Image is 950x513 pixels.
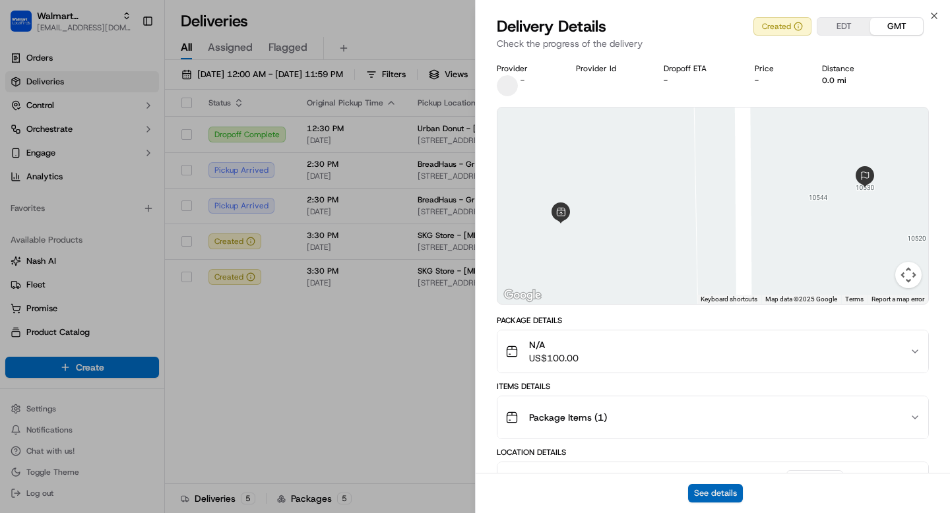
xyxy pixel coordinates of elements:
span: Package Items ( 1 ) [529,411,607,424]
button: Map camera controls [895,262,922,288]
button: N/AUS$100.00 [497,330,928,373]
div: Items Details [497,381,929,392]
img: Shah Alam [13,227,34,249]
div: Past conversations [13,171,88,182]
input: Got a question? Start typing here... [34,85,237,99]
div: Price [755,63,801,74]
span: API Documentation [125,295,212,308]
div: - [664,75,734,86]
span: - [521,75,524,86]
button: Start new chat [224,130,240,146]
span: 1523805 [802,472,839,483]
p: Welcome 👋 [13,53,240,74]
button: See details [688,484,743,502]
span: Pylon [131,327,160,337]
div: 💻 [111,296,122,307]
a: Powered byPylon [93,326,160,337]
div: Start new chat [59,126,216,139]
div: 0.0 mi [822,75,881,86]
div: 📗 [13,296,24,307]
img: Grace Nketiah [13,192,34,213]
div: Provider Id [576,63,643,74]
span: • [110,204,114,215]
span: SKG Store - [MEDICAL_DATA] SKG Store - [MEDICAL_DATA] [529,471,784,484]
div: Dropoff ETA [664,63,734,74]
img: 1736555255976-a54dd68f-1ca7-489b-9aae-adbdc363a1c4 [13,126,37,150]
span: Delivery Details [497,16,606,37]
img: Google [501,287,544,304]
img: 1736555255976-a54dd68f-1ca7-489b-9aae-adbdc363a1c4 [26,205,37,216]
div: Package Details [497,315,929,326]
span: US$100.00 [529,351,579,365]
button: EDT [817,18,870,35]
button: GMT [870,18,923,35]
span: [PERSON_NAME] [PERSON_NAME] [41,240,175,251]
div: Location Details [497,447,929,458]
span: • [177,240,182,251]
a: Open this area in Google Maps (opens a new window) [501,287,544,304]
span: [PERSON_NAME] [41,204,107,215]
div: - [755,75,801,86]
p: Check the progress of the delivery [497,37,929,50]
a: Terms (opens in new tab) [845,295,864,303]
button: Created [753,17,811,36]
div: Distance [822,63,881,74]
a: 💻API Documentation [106,289,217,313]
img: 1732323095091-59ea418b-cfe3-43c8-9ae0-d0d06d6fd42c [28,126,51,150]
button: See all [205,169,240,185]
span: Map data ©2025 Google [765,295,837,303]
a: Report a map error [871,295,924,303]
button: SKG Store - [MEDICAL_DATA] SKG Store - [MEDICAL_DATA]15238053:30 PM [497,462,928,506]
button: Keyboard shortcuts [701,295,757,304]
button: Package Items (1) [497,396,928,438]
span: [DATE] [117,204,144,215]
img: Nash [13,13,40,40]
span: 3:30 PM [869,471,904,484]
a: 📗Knowledge Base [8,289,106,313]
div: We're available if you need us! [59,139,181,150]
span: [DATE] [185,240,212,251]
span: Knowledge Base [26,295,101,308]
span: N/A [529,338,579,351]
div: Provider [497,63,555,74]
